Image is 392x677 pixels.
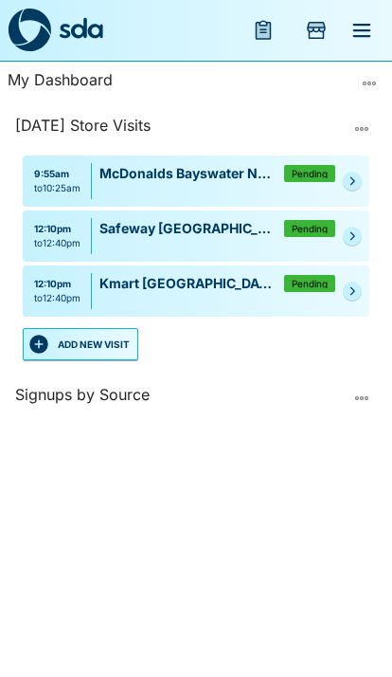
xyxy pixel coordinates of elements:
a: Pending [343,282,362,301]
svg: Pending [347,285,358,297]
a: Pending [343,227,362,246]
svg: Pending [347,175,358,187]
img: sda-logotype.svg [59,17,103,39]
div: [DATE] Store Visits [15,114,343,144]
button: menu [241,8,286,53]
button: ADD NEW VISIT [23,328,138,360]
div: My Dashboard [8,68,354,99]
span: Pending [292,224,328,233]
div: 12:10pm [34,277,80,291]
div: to 12:40pm [34,291,80,305]
button: Add Store Visit [294,8,339,53]
div: Signups by Source [15,383,343,413]
span: Pending [292,169,328,178]
p: Safeway [GEOGRAPHIC_DATA] [99,218,284,238]
div: to 10:25am [34,181,80,195]
div: 12:10pm [34,222,80,236]
div: to 12:40pm [34,236,80,250]
button: menu [339,8,384,53]
svg: Pending [347,230,358,242]
p: McDonalds Bayswater North [99,163,284,183]
div: 9:55am [34,167,80,181]
a: Pending [343,172,362,191]
p: Kmart [GEOGRAPHIC_DATA] [99,273,284,293]
img: sda-logo-dark.svg [8,9,51,52]
span: Pending [292,279,328,288]
button: more [354,68,384,99]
